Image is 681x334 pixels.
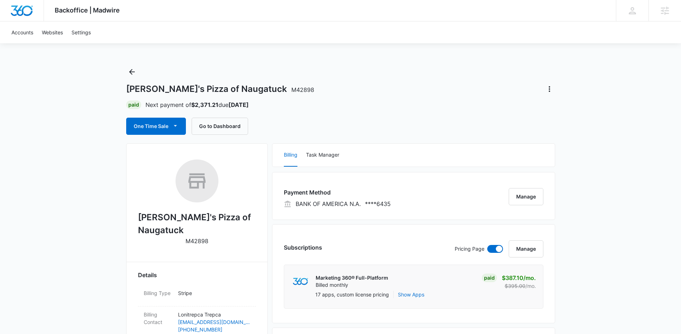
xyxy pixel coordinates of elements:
[544,83,555,95] button: Actions
[505,283,525,289] s: $395.00
[178,326,250,333] a: [PHONE_NUMBER]
[509,240,543,257] button: Manage
[178,311,250,318] p: Lonitrepca Trepca
[284,243,322,252] h3: Subscriptions
[126,84,314,94] h1: [PERSON_NAME]'s Pizza of Naugatuck
[67,21,95,43] a: Settings
[398,291,424,298] button: Show Apps
[316,281,388,289] p: Billed monthly
[144,289,172,297] dt: Billing Type
[191,101,218,108] strong: $2,371.21
[315,291,389,298] p: 17 apps, custom license pricing
[523,274,536,281] span: /mo.
[291,86,314,93] span: M42898
[144,311,172,326] dt: Billing Contact
[296,200,361,208] p: BANK OF AMERICA N.A.
[55,6,120,14] span: Backoffice | Madwire
[138,285,256,306] div: Billing TypeStripe
[502,274,536,282] p: $387.10
[126,66,138,78] button: Back
[7,21,38,43] a: Accounts
[316,274,388,281] p: Marketing 360® Full-Platform
[126,118,186,135] button: One Time Sale
[186,237,208,245] p: M42898
[138,211,256,237] h2: [PERSON_NAME]'s Pizza of Naugatuck
[482,274,497,282] div: Paid
[455,245,484,253] p: Pricing Page
[284,188,391,197] h3: Payment Method
[525,283,536,289] span: /mo.
[145,100,249,109] p: Next payment of due
[178,289,250,297] p: Stripe
[228,101,249,108] strong: [DATE]
[509,188,543,205] button: Manage
[293,278,308,285] img: marketing360Logo
[138,271,157,279] span: Details
[126,100,141,109] div: Paid
[38,21,67,43] a: Websites
[306,144,339,167] button: Task Manager
[192,118,248,135] button: Go to Dashboard
[178,318,250,326] a: [EMAIL_ADDRESS][DOMAIN_NAME]
[284,144,297,167] button: Billing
